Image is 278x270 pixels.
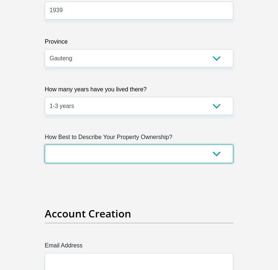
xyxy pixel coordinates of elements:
h2: Account Creation [45,207,233,220]
label: How many years have you lived there? [45,85,233,97]
select: Please select a value [45,97,233,115]
select: Please select a value [45,145,233,163]
select: Please Select a Province [45,49,233,67]
label: How Best to Describe Your Property Ownership? [45,133,233,145]
label: Province [45,37,233,49]
input: Postal Code [45,1,233,20]
label: Email Address [45,241,233,253]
